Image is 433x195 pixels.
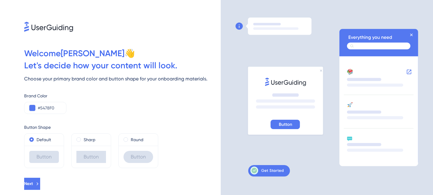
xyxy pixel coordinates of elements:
label: Default [37,136,51,143]
label: Sharp [84,136,95,143]
div: Choose your primary brand color and button shape for your onboarding materials. [24,75,221,83]
span: Next [24,180,33,187]
div: Let ' s decide how your content will look. [24,60,221,72]
div: Brand Color [24,92,221,99]
div: Button [29,151,59,163]
div: Button Shape [24,124,221,131]
div: Button [123,151,153,163]
label: Round [131,136,143,143]
div: Welcome [PERSON_NAME] 👋 [24,47,221,60]
button: Next [24,178,40,190]
div: Button [76,151,106,163]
